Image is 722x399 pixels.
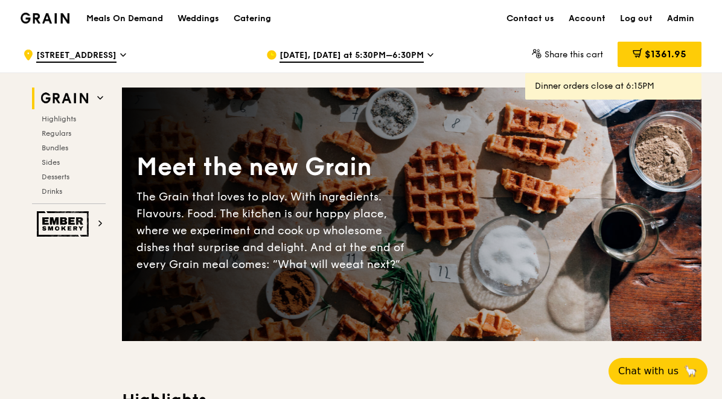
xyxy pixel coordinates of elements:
img: Ember Smokery web logo [37,211,92,237]
span: eat next?” [346,258,400,271]
div: Catering [234,1,271,37]
a: Account [561,1,613,37]
span: Bundles [42,144,68,152]
img: Grain [21,13,69,24]
span: 🦙 [683,364,698,378]
button: Chat with us🦙 [609,358,708,385]
span: Drinks [42,187,62,196]
span: Sides [42,158,60,167]
span: [DATE], [DATE] at 5:30PM–6:30PM [280,49,424,63]
div: Dinner orders close at 6:15PM [535,80,692,92]
span: Regulars [42,129,71,138]
span: Highlights [42,115,76,123]
span: Chat with us [618,364,679,378]
div: The Grain that loves to play. With ingredients. Flavours. Food. The kitchen is our happy place, w... [136,188,412,273]
h1: Meals On Demand [86,13,163,25]
span: [STREET_ADDRESS] [36,49,117,63]
div: Meet the new Grain [136,151,412,184]
span: Share this cart [545,49,603,60]
span: $1361.95 [645,48,686,60]
a: Catering [226,1,278,37]
a: Contact us [499,1,561,37]
span: Desserts [42,173,69,181]
a: Weddings [170,1,226,37]
a: Admin [660,1,701,37]
a: Log out [613,1,660,37]
img: Grain web logo [37,88,92,109]
div: Weddings [177,1,219,37]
